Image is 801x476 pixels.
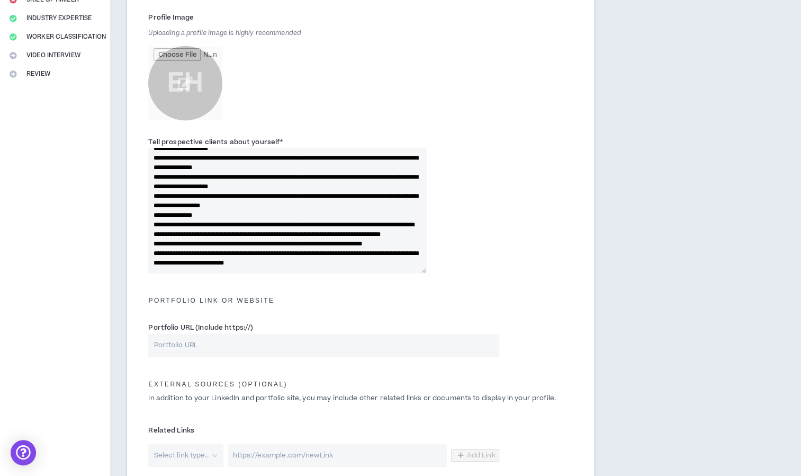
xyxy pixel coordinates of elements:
[11,440,36,465] div: Open Intercom Messenger
[148,9,194,26] label: Profile Image
[228,444,447,467] input: https://example.com/newLink
[148,319,253,336] label: Portfolio URL (Include https://)
[148,134,283,151] label: Tell prospective clients about yourself
[451,449,499,462] button: Add Link
[148,334,499,357] input: Portfolio URL
[140,381,581,388] h5: External Sources (optional)
[148,393,556,403] span: In addition to your LinkedIn and portfolio site, you may include other related links or documents...
[148,426,194,435] span: Related Links
[148,29,301,38] span: Uploading a profile image is highly recommended
[140,297,581,304] h5: Portfolio Link or Website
